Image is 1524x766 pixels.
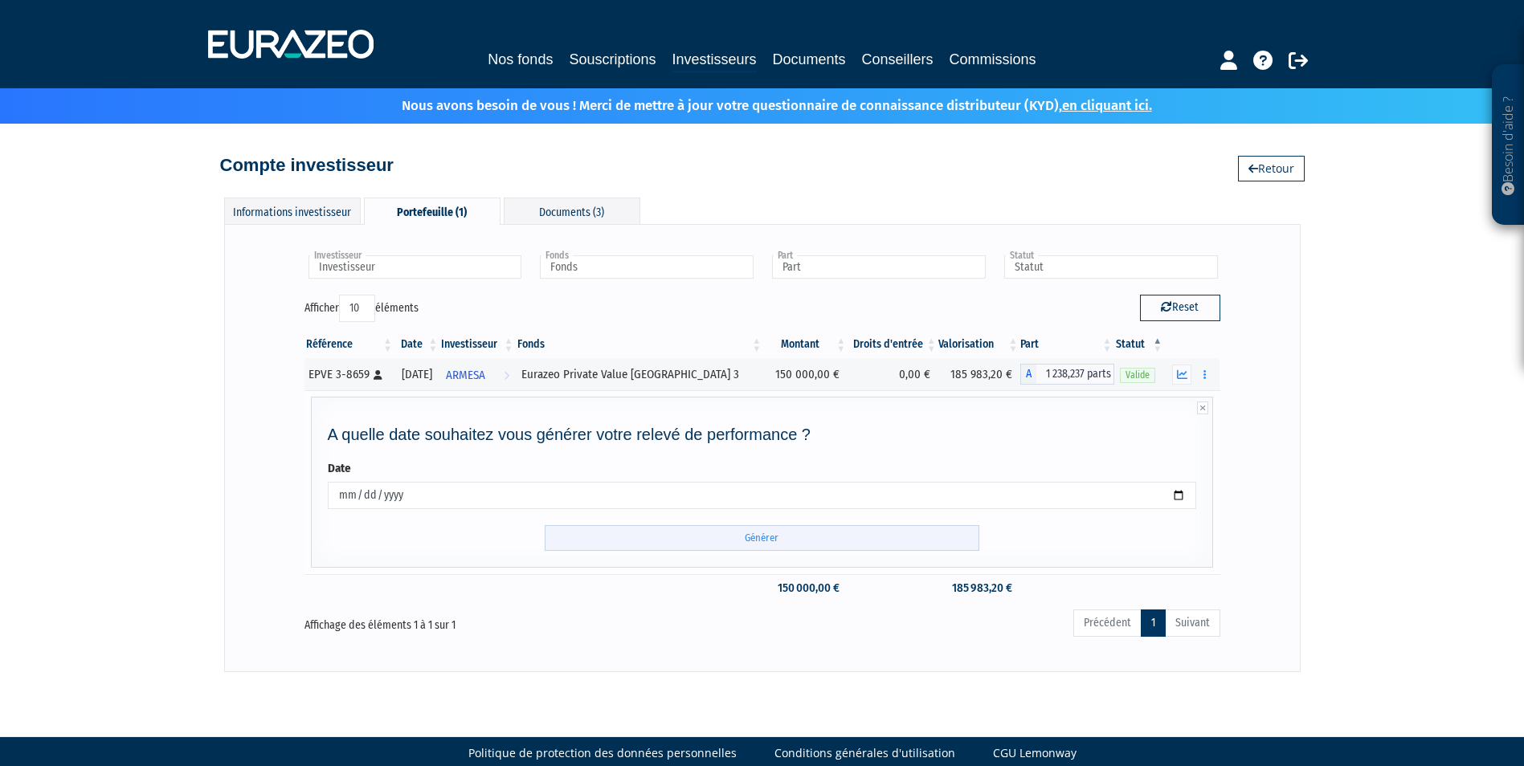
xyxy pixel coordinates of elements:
[774,745,955,761] a: Conditions générales d'utilisation
[1020,331,1114,358] th: Part: activer pour trier la colonne par ordre croissant
[364,198,501,225] div: Portefeuille (1)
[763,574,848,602] td: 150 000,00 €
[521,366,758,383] div: Eurazeo Private Value [GEOGRAPHIC_DATA] 3
[468,745,737,761] a: Politique de protection des données personnelles
[394,331,439,358] th: Date: activer pour trier la colonne par ordre croissant
[374,370,382,380] i: [Français] Personne physique
[208,30,374,59] img: 1732889491-logotype_eurazeo_blanc_rvb.png
[848,358,938,390] td: 0,00 €
[504,198,640,224] div: Documents (3)
[1114,331,1165,358] th: Statut : activer pour trier la colonne par ordre d&eacute;croissant
[304,608,672,634] div: Affichage des éléments 1 à 1 sur 1
[848,331,938,358] th: Droits d'entrée: activer pour trier la colonne par ordre croissant
[516,331,764,358] th: Fonds: activer pour trier la colonne par ordre croissant
[355,92,1152,116] p: Nous avons besoin de vous ! Merci de mettre à jour votre questionnaire de connaissance distribute...
[328,426,1197,443] h4: A quelle date souhaitez vous générer votre relevé de performance ?
[220,156,394,175] h4: Compte investisseur
[672,48,756,73] a: Investisseurs
[993,745,1077,761] a: CGU Lemonway
[950,48,1036,71] a: Commissions
[446,361,485,390] span: ARMESA
[569,48,656,71] a: Souscriptions
[304,331,395,358] th: Référence : activer pour trier la colonne par ordre croissant
[1062,97,1152,114] a: en cliquant ici.
[439,358,515,390] a: ARMESA
[938,331,1020,358] th: Valorisation: activer pour trier la colonne par ordre croissant
[308,366,390,383] div: EPVE 3-8659
[938,358,1020,390] td: 185 983,20 €
[763,331,848,358] th: Montant: activer pour trier la colonne par ordre croissant
[488,48,553,71] a: Nos fonds
[328,460,351,477] label: Date
[400,366,434,383] div: [DATE]
[938,574,1020,602] td: 185 983,20 €
[1499,73,1518,218] p: Besoin d'aide ?
[304,295,419,322] label: Afficher éléments
[763,358,848,390] td: 150 000,00 €
[1120,368,1155,383] span: Valide
[224,198,361,224] div: Informations investisseur
[1141,609,1166,637] a: 1
[1020,364,1114,385] div: A - Eurazeo Private Value Europe 3
[1238,156,1305,181] a: Retour
[504,361,509,390] i: Voir l'investisseur
[862,48,934,71] a: Conseillers
[1140,295,1220,320] button: Reset
[773,48,846,71] a: Documents
[339,295,375,322] select: Afficheréléments
[1020,364,1036,385] span: A
[439,331,515,358] th: Investisseur: activer pour trier la colonne par ordre croissant
[1036,364,1114,385] span: 1 238,237 parts
[545,525,979,552] input: Générer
